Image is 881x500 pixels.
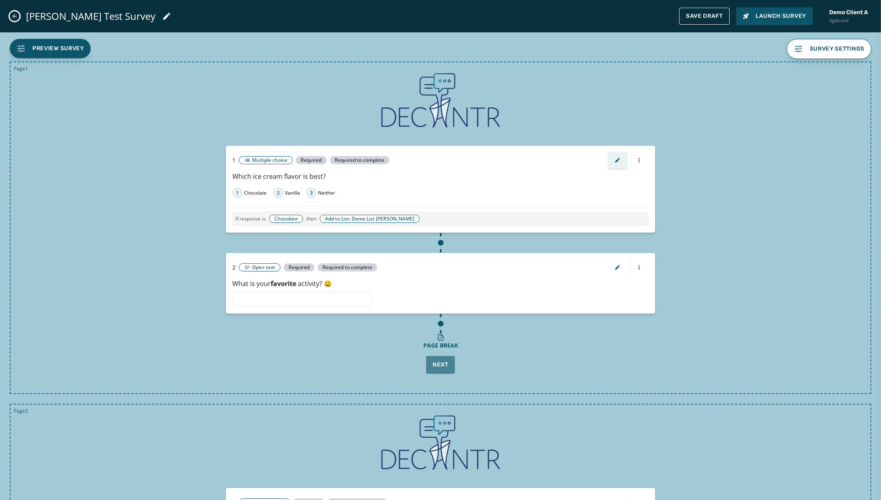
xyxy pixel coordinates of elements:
[32,44,84,53] span: Preview Survey
[252,264,275,271] span: Open text
[306,188,316,198] span: 3
[14,66,28,72] span: Page 1
[736,7,813,25] button: Launch Survey
[430,233,451,252] div: Add component after component 1
[232,172,649,181] p: Which ice cream flavor is best?
[262,216,266,222] span: is
[284,263,314,271] span: Required
[433,361,448,369] span: Next
[26,10,155,22] span: [PERSON_NAME] Test Survey
[252,157,287,163] span: Multiple choice
[269,215,303,223] span: Chocolate
[330,156,389,164] span: Required to complete
[787,39,872,59] button: Survey settings
[410,330,471,353] div: Page break
[423,341,458,350] div: Page break
[686,13,723,19] span: Save Draft
[232,263,236,271] span: 2
[380,414,501,471] img: thumb.png
[10,39,91,58] button: Preview Survey
[318,190,335,196] span: Neither
[306,216,316,222] span: then
[829,17,868,24] span: dgt8vznd
[320,215,420,223] span: Add to List: Demo List [PERSON_NAME]
[236,216,261,222] span: If response
[296,156,327,164] span: Required
[829,8,868,17] span: Demo Client A
[244,190,267,196] span: Chocolate
[810,46,865,52] span: Survey settings
[318,263,377,271] span: Required to complete
[232,188,242,198] span: 1
[232,279,649,288] p: What is your activity? 😀
[380,72,501,129] img: thumb.png
[273,188,283,198] span: 2
[232,156,236,164] span: 1
[743,12,806,20] span: Launch Survey
[426,356,455,374] button: Next
[679,8,730,25] button: Save Draft
[430,314,451,333] div: Add component after component 2
[6,6,266,15] body: Rich Text Area
[285,190,300,196] span: Vanilla
[14,408,28,414] span: Page 2
[271,279,296,288] strong: favorite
